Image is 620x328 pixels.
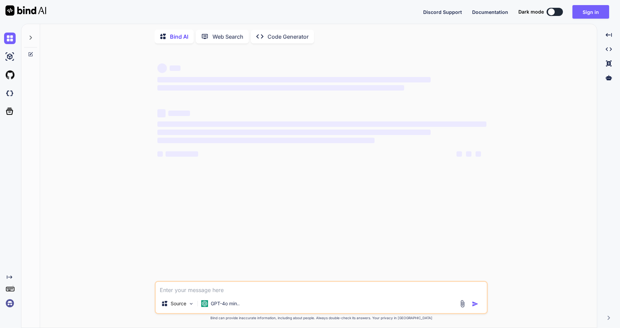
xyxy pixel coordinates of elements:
img: GPT-4o mini [201,300,208,307]
span: ‌ [466,151,471,157]
p: Bind AI [170,33,188,41]
span: ‌ [157,130,430,135]
img: darkCloudIdeIcon [4,88,16,99]
p: Bind can provide inaccurate information, including about people. Always double-check its answers.... [155,315,488,321]
span: ‌ [157,151,163,157]
img: chat [4,33,16,44]
p: Source [171,300,186,307]
img: attachment [459,300,466,308]
span: ‌ [157,121,486,127]
span: ‌ [476,151,481,157]
span: Documentation [472,9,508,15]
span: ‌ [157,138,375,143]
img: ai-studio [4,51,16,62]
span: ‌ [157,85,404,91]
span: ‌ [157,109,166,117]
img: Bind AI [5,5,46,16]
span: ‌ [457,151,462,157]
button: Discord Support [423,8,462,16]
button: Sign in [572,5,609,19]
img: icon [472,301,479,307]
span: ‌ [157,77,430,82]
span: Discord Support [423,9,462,15]
img: Pick Models [188,301,194,307]
img: githubLight [4,69,16,81]
span: ‌ [168,111,190,116]
span: ‌ [166,151,198,157]
span: ‌ [170,65,180,71]
span: ‌ [157,63,167,73]
p: GPT-4o min.. [211,300,240,307]
p: Code Generator [268,33,309,41]
span: Dark mode [518,8,544,15]
p: Web Search [212,33,243,41]
img: signin [4,297,16,309]
button: Documentation [472,8,508,16]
